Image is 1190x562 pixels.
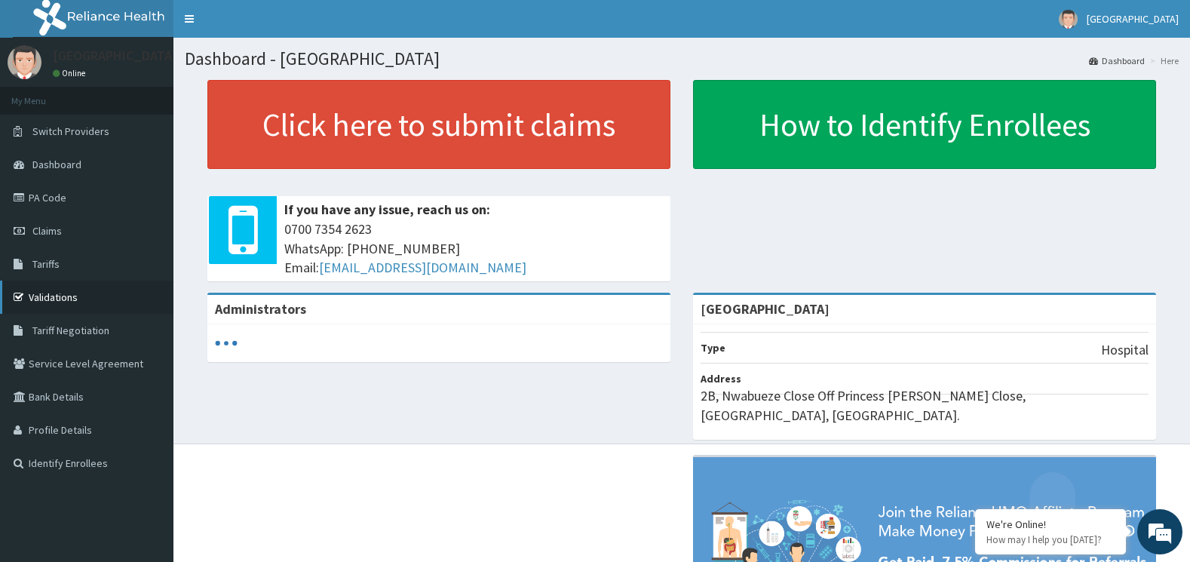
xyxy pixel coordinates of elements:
img: User Image [1059,10,1078,29]
img: User Image [8,45,41,79]
span: Claims [32,224,62,238]
h1: Dashboard - [GEOGRAPHIC_DATA] [185,49,1179,69]
strong: [GEOGRAPHIC_DATA] [701,300,830,318]
p: Hospital [1101,340,1149,360]
p: 2B, Nwabueze Close Off Princess [PERSON_NAME] Close, [GEOGRAPHIC_DATA], [GEOGRAPHIC_DATA]. [701,386,1149,425]
span: Tariffs [32,257,60,271]
a: How to Identify Enrollees [693,80,1156,169]
b: If you have any issue, reach us on: [284,201,490,218]
p: [GEOGRAPHIC_DATA] [53,49,177,63]
span: Switch Providers [32,124,109,138]
b: Administrators [215,300,306,318]
div: We're Online! [986,517,1115,531]
a: Dashboard [1089,54,1145,67]
p: How may I help you today? [986,533,1115,546]
a: Online [53,68,89,78]
svg: audio-loading [215,332,238,355]
b: Type [701,341,725,355]
span: 0700 7354 2623 WhatsApp: [PHONE_NUMBER] Email: [284,220,663,278]
span: [GEOGRAPHIC_DATA] [1087,12,1179,26]
span: Dashboard [32,158,81,171]
a: [EMAIL_ADDRESS][DOMAIN_NAME] [319,259,526,276]
b: Address [701,372,741,385]
span: Tariff Negotiation [32,324,109,337]
a: Click here to submit claims [207,80,670,169]
li: Here [1146,54,1179,67]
